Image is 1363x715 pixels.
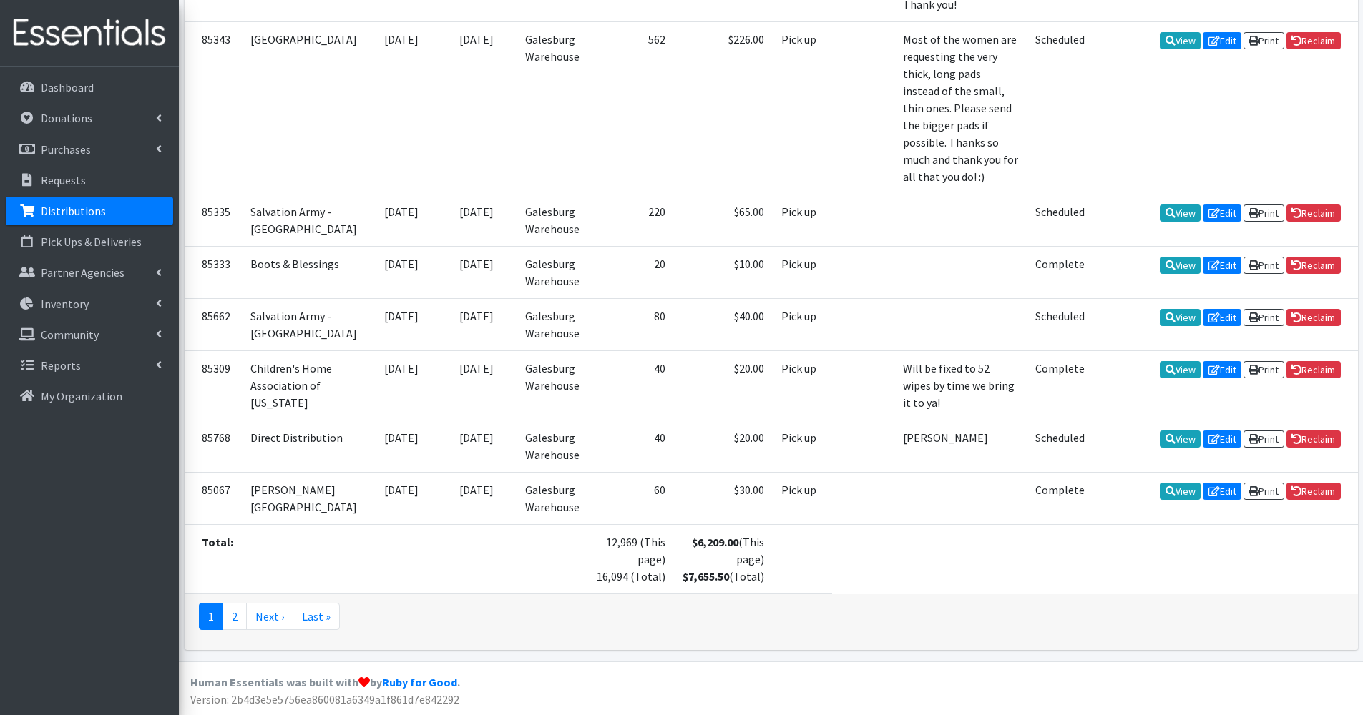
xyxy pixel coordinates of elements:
[437,350,517,420] td: [DATE]
[517,194,588,246] td: Galesburg Warehouse
[674,420,773,472] td: $20.00
[242,298,366,350] td: Salvation Army - [GEOGRAPHIC_DATA]
[41,389,122,403] p: My Organization
[674,246,773,298] td: $10.00
[517,21,588,194] td: Galesburg Warehouse
[517,246,588,298] td: Galesburg Warehouse
[773,350,832,420] td: Pick up
[6,351,173,380] a: Reports
[6,320,173,349] a: Community
[6,197,173,225] a: Distributions
[185,420,242,472] td: 85768
[242,420,366,472] td: Direct Distribution
[588,298,674,350] td: 80
[1203,430,1241,448] a: Edit
[41,358,81,373] p: Reports
[437,21,517,194] td: [DATE]
[366,21,437,194] td: [DATE]
[1160,430,1201,448] a: View
[1160,309,1201,326] a: View
[190,675,460,689] strong: Human Essentials was built with by .
[1286,309,1341,326] a: Reclaim
[6,382,173,410] a: My Organization
[674,194,773,246] td: $65.00
[588,524,674,593] td: 12,969 (This page) 16,094 (Total)
[1203,361,1241,378] a: Edit
[1203,257,1241,274] a: Edit
[202,535,233,549] strong: Total:
[683,569,729,583] strong: $7,655.50
[1160,257,1201,274] a: View
[1203,32,1241,49] a: Edit
[1027,298,1093,350] td: Scheduled
[1286,361,1341,378] a: Reclaim
[1160,361,1201,378] a: View
[674,524,773,593] td: (This page) (Total)
[588,350,674,420] td: 40
[199,603,223,630] a: 1
[674,350,773,420] td: $20.00
[1027,420,1093,472] td: Scheduled
[437,420,517,472] td: [DATE]
[517,472,588,524] td: Galesburg Warehouse
[185,472,242,524] td: 85067
[1244,483,1284,500] a: Print
[517,420,588,472] td: Galesburg Warehouse
[1027,246,1093,298] td: Complete
[366,298,437,350] td: [DATE]
[773,246,832,298] td: Pick up
[773,472,832,524] td: Pick up
[894,350,1027,420] td: Will be fixed to 52 wipes by time we bring it to ya!
[1203,483,1241,500] a: Edit
[41,265,124,280] p: Partner Agencies
[41,297,89,311] p: Inventory
[6,227,173,256] a: Pick Ups & Deliveries
[1286,483,1341,500] a: Reclaim
[1244,204,1284,222] a: Print
[773,194,832,246] td: Pick up
[1244,430,1284,448] a: Print
[1203,309,1241,326] a: Edit
[185,350,242,420] td: 85309
[6,135,173,164] a: Purchases
[41,235,142,249] p: Pick Ups & Deliveries
[588,246,674,298] td: 20
[185,246,242,298] td: 85333
[41,80,94,94] p: Dashboard
[242,21,366,194] td: [GEOGRAPHIC_DATA]
[437,194,517,246] td: [DATE]
[190,692,459,706] span: Version: 2b4d3e5e5756ea860081a6349a1f861d7e842292
[588,472,674,524] td: 60
[1286,257,1341,274] a: Reclaim
[293,603,340,630] a: Last »
[41,327,99,342] p: Community
[366,472,437,524] td: [DATE]
[185,21,242,194] td: 85343
[6,104,173,132] a: Donations
[894,21,1027,194] td: Most of the women are requesting the very thick, long pads instead of the small, thin ones. Pleas...
[1027,472,1093,524] td: Complete
[41,173,86,187] p: Requests
[366,246,437,298] td: [DATE]
[674,298,773,350] td: $40.00
[1027,194,1093,246] td: Scheduled
[6,258,173,287] a: Partner Agencies
[588,194,674,246] td: 220
[242,350,366,420] td: Children's Home Association of [US_STATE]
[517,298,588,350] td: Galesburg Warehouse
[1160,32,1201,49] a: View
[382,675,457,689] a: Ruby for Good
[41,111,92,125] p: Donations
[6,290,173,318] a: Inventory
[1027,21,1093,194] td: Scheduled
[437,472,517,524] td: [DATE]
[366,420,437,472] td: [DATE]
[6,9,173,57] img: HumanEssentials
[1244,361,1284,378] a: Print
[366,350,437,420] td: [DATE]
[437,298,517,350] td: [DATE]
[773,298,832,350] td: Pick up
[674,21,773,194] td: $226.00
[1203,204,1241,222] a: Edit
[185,298,242,350] td: 85662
